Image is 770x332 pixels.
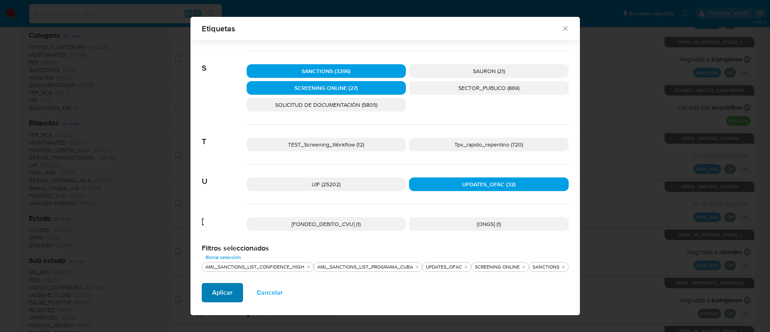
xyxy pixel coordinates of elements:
button: quitar SCREENING ONLINE [521,264,527,270]
div: SCREENING ONLINE (27) [247,81,406,95]
span: [FONDEO_DEBITO_CVU] (1) [292,220,361,228]
span: Borrar selección [206,253,241,261]
div: AML_SANCTIONS_LIST_CONFIDENCE_HIGH [204,264,306,271]
button: quitar UPDATES_OFAC [463,264,469,270]
div: AML_SANCTIONS_LIST_PROGRAMA_CUBA [316,264,415,271]
span: UIF (25202) [312,180,340,188]
span: SANCTIONS (3296) [302,67,351,75]
button: Borrar selección [202,253,245,262]
button: Cancelar [246,283,293,302]
span: Tpv_rapido_repentino (720) [454,141,523,149]
div: SECTOR_PUBLICO (869) [409,81,569,95]
button: quitar SANCTIONS [560,264,567,270]
span: [ONGS] (1) [477,220,501,228]
div: SAURON (21) [409,64,569,78]
span: [ [202,204,247,226]
button: quitar AML_SANCTIONS_LIST_PROGRAMA_CUBA [414,264,420,270]
span: SAURON (21) [473,67,505,75]
span: Cancelar [257,284,283,301]
div: [ONGS] (1) [409,217,569,231]
span: TEST_Screening_Workflow (12) [288,141,364,149]
span: UPDATES_OFAC (32) [462,180,516,188]
button: Cerrar [561,24,569,32]
div: SCREENING ONLINE [473,264,521,271]
div: TEST_Screening_Workflow (12) [247,138,406,151]
span: SECTOR_PUBLICO (869) [458,84,519,92]
button: Aplicar [202,283,243,302]
span: Etiquetas [202,24,562,33]
span: SCREENING ONLINE (27) [294,84,358,92]
div: SOLICITUD DE DOCUMENTACIÓN (5805) [247,98,406,112]
span: T [202,125,247,147]
button: quitar AML_SANCTIONS_LIST_CONFIDENCE_HIGH [305,264,312,270]
div: [FONDEO_DEBITO_CVU] (1) [247,217,406,231]
div: SANCTIONS (3296) [247,64,406,78]
span: Aplicar [212,284,233,301]
div: UPDATES_OFAC (32) [409,177,569,191]
span: S [202,51,247,73]
div: UPDATES_OFAC [424,264,464,271]
span: SOLICITUD DE DOCUMENTACIÓN (5805) [275,101,377,109]
div: UIF (25202) [247,177,406,191]
div: Tpv_rapido_repentino (720) [409,138,569,151]
div: SANCTIONS [531,264,561,271]
span: U [202,165,247,186]
h2: Filtros seleccionados [202,244,569,253]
